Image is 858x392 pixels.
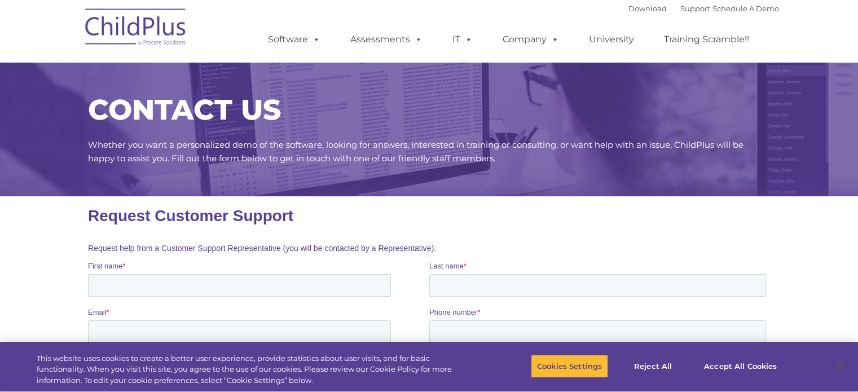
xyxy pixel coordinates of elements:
a: Company [491,28,570,51]
a: Support [680,4,710,13]
button: Accept All Cookies [698,354,783,378]
a: Software [257,28,332,51]
img: ChildPlus by Procare Solutions [80,1,192,57]
a: IT [441,28,484,51]
div: This website uses cookies to create a better user experience, provide statistics about user visit... [37,353,472,386]
a: University [578,28,645,51]
a: Training Scramble!! [653,28,760,51]
font: | [628,4,779,13]
button: Reject All [618,354,688,378]
a: Assessments [339,28,434,51]
span: Last name [341,65,376,74]
a: Download [628,4,667,13]
span: Whether you want a personalized demo of the software, looking for answers, interested in training... [88,139,743,164]
span: CONTACT US [88,93,281,127]
button: Cookies Settings [531,354,608,378]
span: Phone number [341,112,389,120]
button: Close [828,354,852,378]
a: Schedule A Demo [712,4,779,13]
